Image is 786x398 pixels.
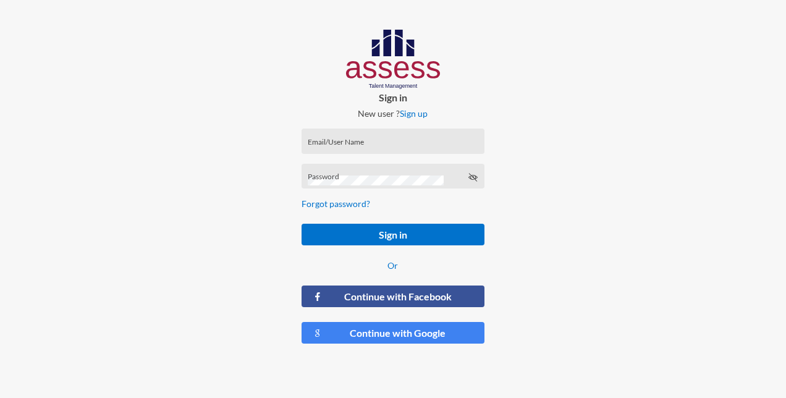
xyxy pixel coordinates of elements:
[302,286,484,307] button: Continue with Facebook
[302,198,370,209] a: Forgot password?
[346,30,441,89] img: AssessLogoo.svg
[292,91,494,103] p: Sign in
[302,322,484,344] button: Continue with Google
[292,108,494,119] p: New user ?
[302,260,484,271] p: Or
[400,108,428,119] a: Sign up
[302,224,484,245] button: Sign in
